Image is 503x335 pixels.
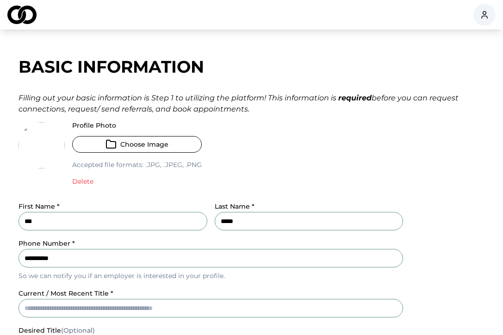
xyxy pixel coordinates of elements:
img: 659c2d32-1b61-482f-b035-cef15327d90a [19,122,65,168]
label: desired title [19,326,95,335]
p: So we can notify you if an employer is interested in your profile. [19,271,403,280]
p: Accepted file formats: [72,160,202,169]
div: Filling out your basic information is Step 1 to utilizing the platform! This information is befor... [19,93,484,115]
div: Basic Information [19,57,484,76]
span: .jpg, .jpeg, .png [143,161,202,169]
label: Phone Number * [19,239,75,248]
button: Delete [72,177,93,186]
span: (Optional) [61,326,95,335]
strong: required [338,93,372,102]
label: current / most recent title * [19,289,113,298]
label: First Name * [19,202,60,211]
label: Last Name * [215,202,255,211]
label: Profile Photo [72,122,202,129]
img: logo [7,6,37,24]
button: Choose Image [72,136,202,153]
